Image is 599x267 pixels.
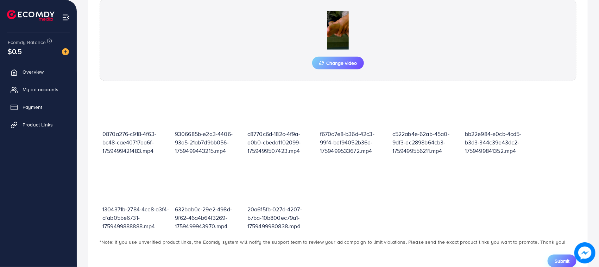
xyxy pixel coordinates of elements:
[5,65,71,79] a: Overview
[303,11,373,50] img: Preview Image
[23,86,58,93] span: My ad accounts
[312,57,364,69] button: Change video
[247,130,314,155] p: c8770c6d-182c-4f9a-a0b0-cbeda1102099-1759499507423.mp4
[320,130,387,155] p: f670c7e8-b36d-42c3-99f4-bdf94052b36d-1759499533672.mp4
[5,82,71,97] a: My ad accounts
[247,205,314,230] p: 20a6f5fb-027d-4207-b7ba-10b800ec79a1-1759499980838.mp4
[102,205,169,230] p: 1304371b-2784-4cc8-a3f4-cfab05be6731-1759499888888.mp4
[23,121,53,128] span: Product Links
[102,130,169,155] p: 0870a276-c918-4f63-bc48-cae40717aa6f-1759499421483.mp4
[465,130,532,155] p: bb22e984-e0cb-4cd5-b3d3-344c39e43dc2-1759499841352.mp4
[392,130,459,155] p: c522ab4e-62ab-45a0-9df3-dc2898b64cb3-1759499556211.mp4
[555,257,569,265] span: Submit
[574,242,595,263] img: image
[7,45,23,57] span: $0.5
[100,238,576,246] p: *Note: If you use unverified product links, the Ecomdy system will notify the support team to rev...
[319,61,357,66] span: Change video
[5,100,71,114] a: Payment
[62,48,69,55] img: image
[175,130,242,155] p: 9306685b-e2a3-4406-93a5-21ab7d9bb056-1759499443215.mp4
[5,118,71,132] a: Product Links
[23,68,44,75] span: Overview
[175,205,242,230] p: 632bab0c-29e2-498d-9f62-46a4b64f3269-1759499943970.mp4
[8,39,46,46] span: Ecomdy Balance
[7,10,55,21] img: logo
[23,104,42,111] span: Payment
[62,13,70,21] img: menu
